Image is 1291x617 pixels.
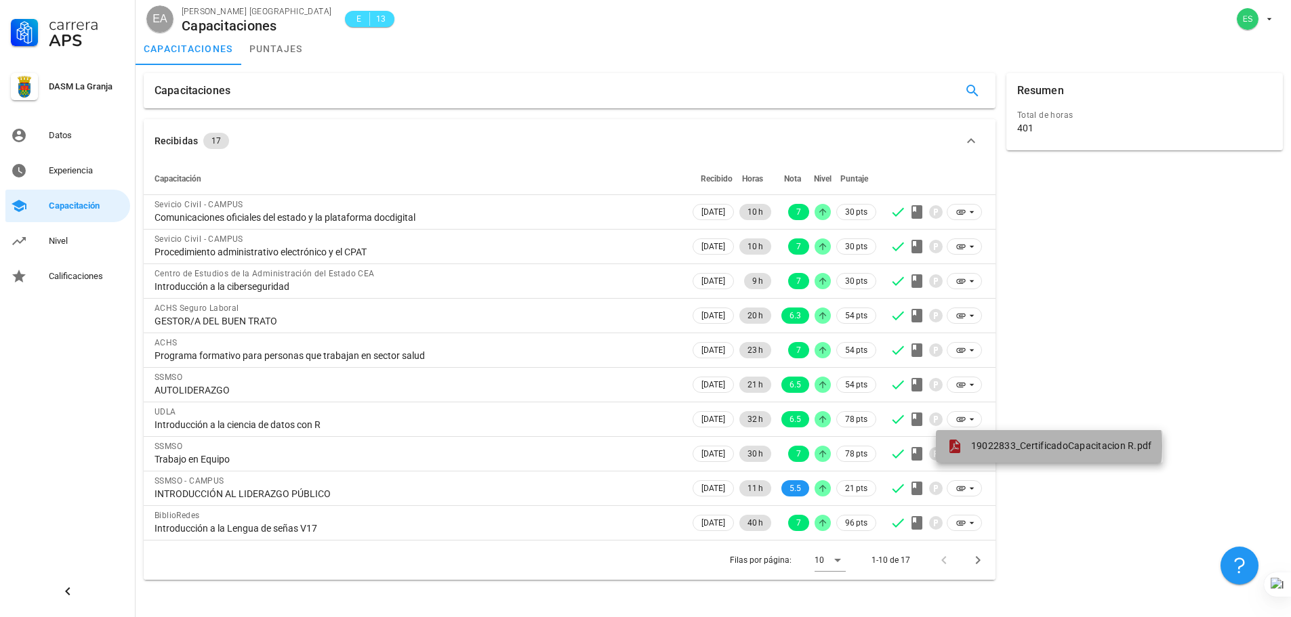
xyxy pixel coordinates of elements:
span: 6.5 [790,377,801,393]
th: Recibido [690,163,737,195]
span: 78 pts [845,447,867,461]
span: EA [152,5,167,33]
button: Página siguiente [966,548,990,572]
div: Calificaciones [49,271,125,282]
span: 30 h [747,446,763,462]
div: Capacitaciones [182,18,331,33]
span: BiblioRedes [155,511,199,520]
th: Nota [774,163,812,195]
span: 7 [796,342,801,358]
span: 40 h [747,515,763,531]
div: Capacitación [49,200,125,211]
div: GESTOR/A DEL BUEN TRATO [155,315,679,327]
span: Nota [784,174,801,184]
span: [DATE] [701,274,725,289]
button: Recibidas 17 [144,119,996,163]
span: SSMSO - CAMPUS [155,476,224,486]
div: Recibidas [155,133,198,148]
div: Introducción a la ciencia de datos con R [155,419,679,431]
span: 6.5 [790,411,801,427]
div: 10 [815,554,824,566]
span: [DATE] [701,308,725,323]
span: 7 [796,446,801,462]
span: [DATE] [701,515,725,530]
span: 7 [796,204,801,220]
span: 7 [796,238,801,255]
span: [DATE] [701,205,725,219]
div: Introducción a la ciberseguridad [155,280,679,293]
a: puntajes [241,33,311,65]
div: Filas por página: [730,540,846,580]
span: Capacitación [155,174,201,184]
div: Experiencia [49,165,125,176]
div: Trabajo en Equipo [155,453,679,465]
div: Introducción a la Lengua de señas V17 [155,522,679,534]
span: SSMSO [155,442,182,451]
th: Horas [737,163,774,195]
span: Centro de Estudios de la Administración del Estado CEA [155,269,375,278]
span: [DATE] [701,377,725,392]
span: SSMSO [155,373,182,382]
span: 32 h [747,411,763,427]
span: 6.3 [790,307,801,324]
div: Datos [49,130,125,141]
span: Nivel [814,174,832,184]
span: [DATE] [701,446,725,461]
span: 17 [211,133,221,149]
span: Puntaje [840,174,868,184]
div: [PERSON_NAME] [GEOGRAPHIC_DATA] [182,5,331,18]
span: ACHS Seguro Laboral [155,303,239,313]
span: 54 pts [845,309,867,322]
span: [DATE] [701,481,725,496]
span: 10 h [747,204,763,220]
span: 78 pts [845,412,867,426]
div: Total de horas [1017,108,1272,122]
div: Nivel [49,236,125,247]
th: Nivel [812,163,834,195]
div: 401 [1017,122,1033,134]
div: Capacitaciones [155,73,230,108]
a: capacitaciones [136,33,241,65]
th: Capacitación [144,163,690,195]
span: 13 [375,12,386,26]
div: 1-10 de 17 [872,554,910,566]
span: [DATE] [701,412,725,427]
a: Nivel [5,225,130,257]
span: Horas [742,174,763,184]
div: Programa formativo para personas que trabajan en sector salud [155,349,679,362]
th: Puntaje [834,163,879,195]
span: 7 [796,273,801,289]
span: 9 h [752,273,763,289]
span: 20 h [747,307,763,324]
div: INTRODUCCIÓN AL LIDERAZGO PÚBLICO [155,488,679,500]
div: Comunicaciones oficiales del estado y la plataforma docdigital [155,211,679,224]
span: 54 pts [845,343,867,357]
span: [DATE] [701,343,725,358]
div: avatar [1237,8,1258,30]
div: Procedimiento administrativo electrónico y el CPAT [155,246,679,258]
a: Capacitación [5,190,130,222]
span: 5.5 [790,480,801,496]
div: DASM La Granja [49,81,125,92]
span: ACHS [155,338,178,347]
span: 96 pts [845,516,867,530]
div: AUTOLIDERAZGO [155,384,679,396]
span: Sevicio Civil - CAMPUS [155,200,243,209]
span: 21 h [747,377,763,393]
div: Carrera [49,16,125,33]
span: 30 pts [845,240,867,253]
span: Sevicio Civil - CAMPUS [155,234,243,244]
div: avatar [146,5,173,33]
span: 7 [796,515,801,531]
span: UDLA [155,407,176,417]
span: 11 h [747,480,763,496]
span: 19022833_CertificadoCapacitacion R.pdf [971,440,1152,451]
div: APS [49,33,125,49]
span: 10 h [747,238,763,255]
span: 54 pts [845,378,867,391]
a: Datos [5,119,130,152]
span: [DATE] [701,239,725,254]
div: 10Filas por página: [815,549,846,571]
span: 30 pts [845,274,867,288]
a: Experiencia [5,154,130,187]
